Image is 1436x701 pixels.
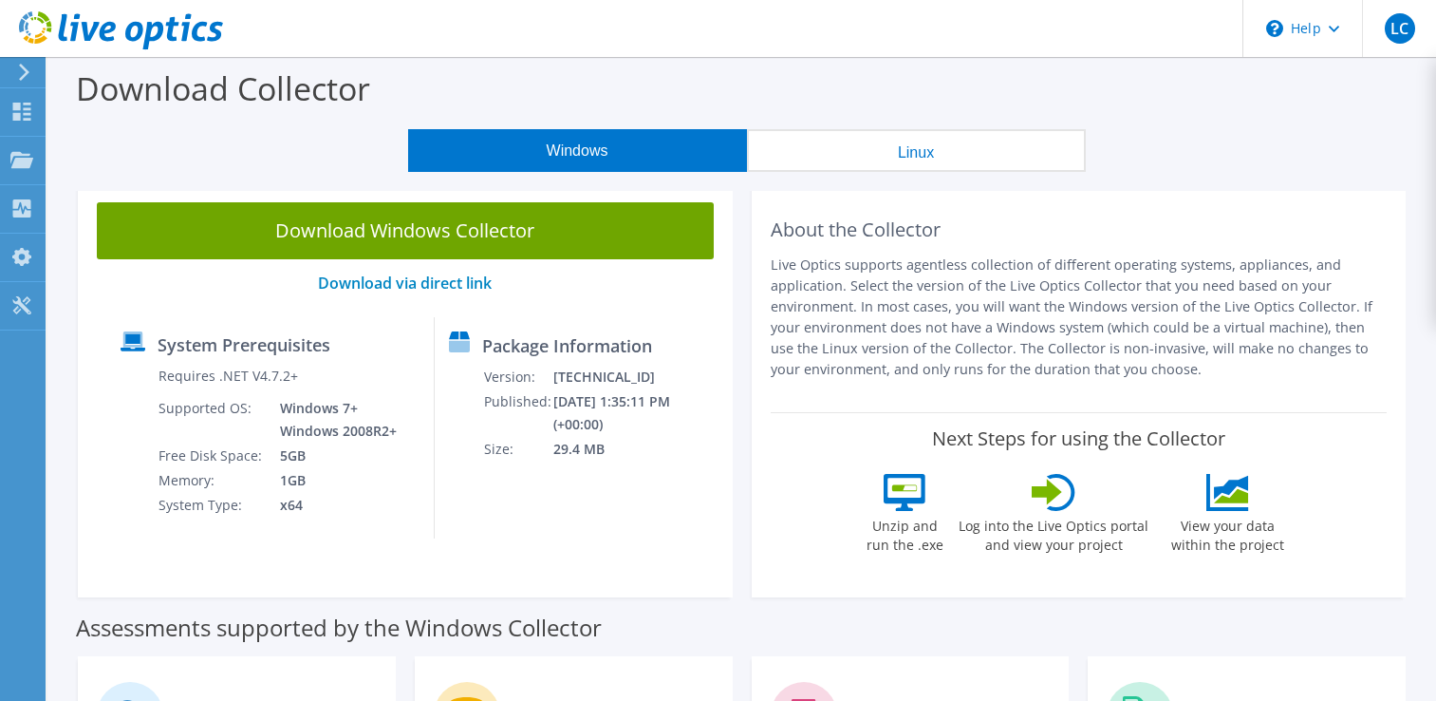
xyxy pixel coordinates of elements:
label: System Prerequisites [158,335,330,354]
td: 1GB [266,468,401,493]
span: LC [1385,13,1415,44]
td: [TECHNICAL_ID] [552,365,723,389]
td: System Type: [158,493,266,518]
td: Windows 7+ Windows 2008R2+ [266,396,401,444]
label: View your data within the project [1159,511,1296,555]
label: Download Collector [76,66,370,110]
td: Supported OS: [158,396,266,444]
td: [DATE] 1:35:11 PM (+00:00) [552,389,723,437]
button: Windows [408,129,747,172]
label: Log into the Live Optics portal and view your project [958,511,1149,555]
label: Next Steps for using the Collector [932,427,1225,450]
td: x64 [266,493,401,518]
td: 5GB [266,444,401,468]
td: Free Disk Space: [158,444,266,468]
a: Download Windows Collector [97,202,714,259]
svg: \n [1266,20,1283,37]
p: Live Optics supports agentless collection of different operating systems, appliances, and applica... [771,255,1388,380]
td: Version: [483,365,552,389]
td: Size: [483,437,552,462]
label: Assessments supported by the Windows Collector [76,618,602,637]
td: 29.4 MB [552,437,723,462]
label: Requires .NET V4.7.2+ [159,367,298,386]
h2: About the Collector [771,218,1388,241]
a: Download via direct link [318,273,492,294]
td: Memory: [158,468,266,493]
td: Published: [483,389,552,437]
label: Unzip and run the .exe [861,511,948,555]
label: Package Information [482,336,652,355]
button: Linux [747,129,1086,172]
